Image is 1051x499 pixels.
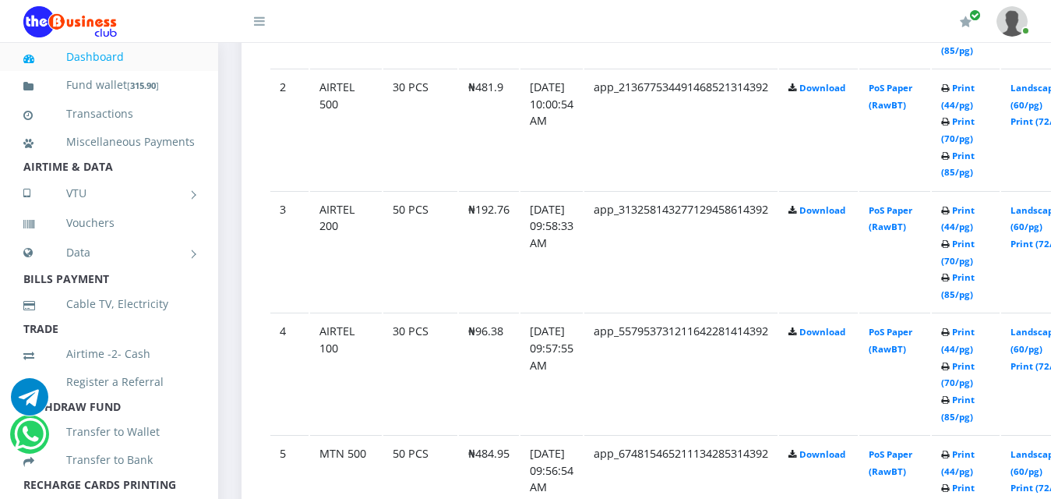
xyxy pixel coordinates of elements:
a: Transfer to Bank [23,442,195,478]
a: Transfer to Wallet [23,414,195,450]
a: Print (70/pg) [941,238,975,267]
a: Miscellaneous Payments [23,124,195,160]
td: 3 [270,191,309,312]
a: Download [799,82,845,94]
a: Vouchers [23,205,195,241]
a: Data [23,233,195,272]
a: VTU [23,174,195,213]
td: [DATE] 09:58:33 AM [520,191,583,312]
td: 50 PCS [383,191,457,312]
td: ₦96.38 [459,313,519,434]
a: Download [799,326,845,338]
small: [ ] [127,80,159,91]
a: Print (85/pg) [941,27,975,56]
a: Print (44/pg) [941,204,975,233]
td: [DATE] 10:00:54 AM [520,69,583,189]
a: PoS Paper (RawBT) [869,204,912,233]
td: app_213677534491468521314392 [584,69,778,189]
a: Print (44/pg) [941,82,975,111]
a: Dashboard [23,39,195,75]
a: Transactions [23,96,195,132]
a: Register a Referral [23,364,195,400]
a: Fund wallet[315.90] [23,67,195,104]
a: PoS Paper (RawBT) [869,82,912,111]
img: Logo [23,6,117,37]
a: Print (70/pg) [941,115,975,144]
td: 30 PCS [383,69,457,189]
td: 2 [270,69,309,189]
td: app_313258143277129458614392 [584,191,778,312]
a: Chat for support [11,390,48,416]
td: AIRTEL 500 [310,69,382,189]
a: Print (44/pg) [941,326,975,355]
a: PoS Paper (RawBT) [869,326,912,355]
a: Print (85/pg) [941,394,975,423]
td: 30 PCS [383,313,457,434]
td: app_557953731211642281414392 [584,313,778,434]
a: Airtime -2- Cash [23,336,195,372]
td: AIRTEL 200 [310,191,382,312]
a: Cable TV, Electricity [23,286,195,322]
b: 315.90 [130,80,156,91]
span: Renew/Upgrade Subscription [969,9,981,21]
a: PoS Paper (RawBT) [869,448,912,477]
img: User [996,6,1028,37]
td: ₦481.9 [459,69,519,189]
td: ₦192.76 [459,191,519,312]
i: Renew/Upgrade Subscription [960,16,972,28]
a: Print (70/pg) [941,360,975,389]
td: AIRTEL 100 [310,313,382,434]
a: Print (44/pg) [941,448,975,477]
a: Download [799,448,845,460]
a: Print (85/pg) [941,150,975,179]
a: Chat for support [14,427,46,453]
td: 4 [270,313,309,434]
a: Download [799,204,845,216]
a: Print (85/pg) [941,271,975,300]
td: [DATE] 09:57:55 AM [520,313,583,434]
